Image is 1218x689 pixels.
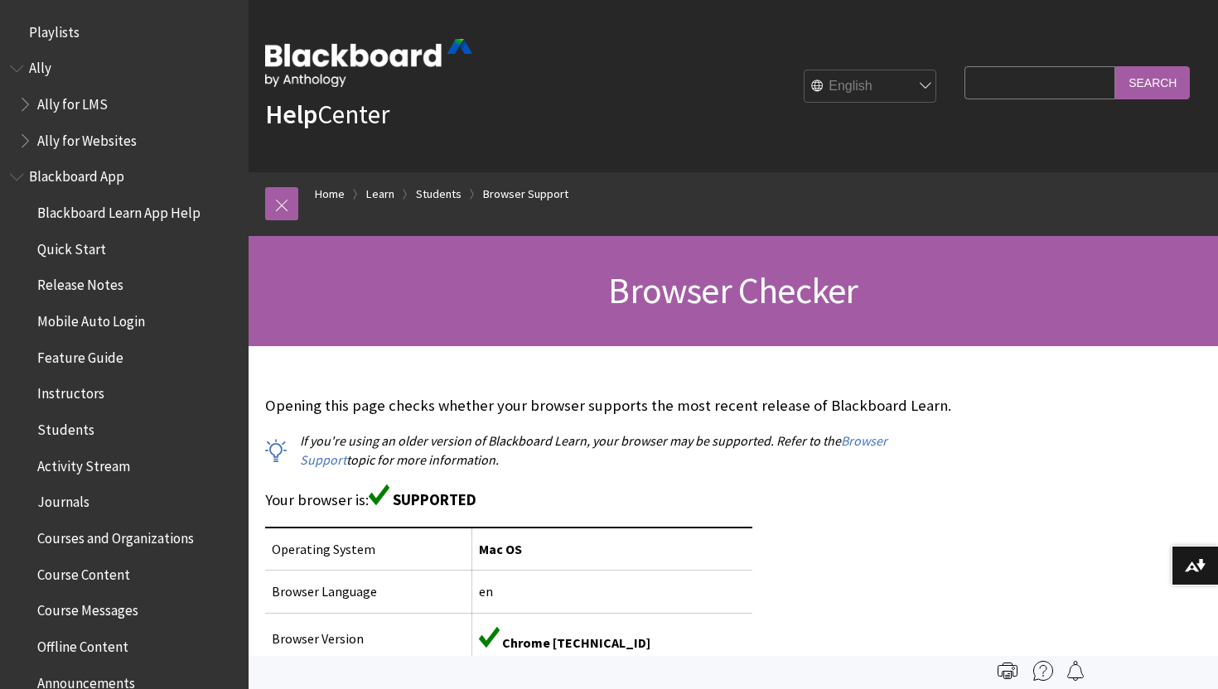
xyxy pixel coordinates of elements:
img: Blackboard by Anthology [265,39,472,87]
p: Your browser is: [265,484,956,511]
nav: Book outline for Anthology Ally Help [10,55,239,155]
span: Course Content [37,561,130,583]
span: Instructors [37,380,104,402]
a: Browser Support [483,184,568,205]
span: Students [37,416,94,438]
span: Ally for LMS [37,90,108,113]
a: Learn [366,184,394,205]
img: Print [998,661,1017,681]
span: Quick Start [37,235,106,258]
span: en [479,583,493,600]
span: Offline Content [37,633,128,655]
span: Blackboard App [29,163,124,185]
span: Activity Stream [37,452,130,475]
td: Browser Version [265,613,472,663]
a: Browser Support [300,432,887,468]
p: If you're using an older version of Blackboard Learn, your browser may be supported. Refer to the... [265,431,956,469]
strong: Help [265,98,317,131]
span: Mac OS [479,541,522,557]
td: Browser Language [265,571,472,613]
span: Release Notes [37,272,123,294]
span: Mobile Auto Login [37,307,145,330]
span: Chrome [TECHNICAL_ID] [502,634,650,651]
a: Home [315,184,345,205]
span: Blackboard Learn App Help [37,199,201,221]
img: Follow this page [1066,661,1085,681]
span: Feature Guide [37,344,123,366]
span: Journals [37,489,89,511]
span: Ally [29,55,51,77]
span: SUPPORTED [393,490,476,509]
img: Green supported icon [369,484,389,505]
td: Operating System [265,528,472,571]
img: Green supported icon [479,627,500,648]
span: Course Messages [37,597,138,619]
span: Playlists [29,18,80,41]
select: Site Language Selector [805,70,937,104]
p: Opening this page checks whether your browser supports the most recent release of Blackboard Learn. [265,395,956,417]
a: HelpCenter [265,98,389,131]
a: Students [416,184,462,205]
span: Ally for Websites [37,127,137,149]
input: Search [1115,66,1190,99]
span: Browser Checker [608,267,858,313]
span: Courses and Organizations [37,524,194,547]
nav: Book outline for Playlists [10,18,239,46]
img: More help [1033,661,1053,681]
